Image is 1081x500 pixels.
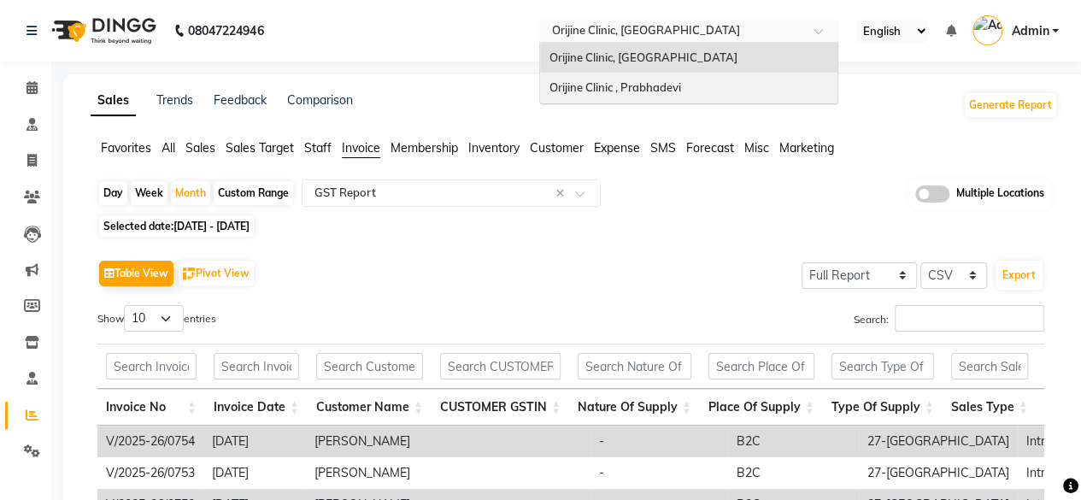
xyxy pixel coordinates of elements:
[895,305,1044,332] input: Search:
[44,7,161,55] img: logo
[391,140,458,156] span: Membership
[549,80,680,94] span: Orijine Clinic , Prabhadevi
[304,140,332,156] span: Staff
[97,457,203,489] td: V/2025-26/0753
[859,457,1018,489] td: 27-[GEOGRAPHIC_DATA]
[972,15,1002,45] img: Admin
[854,305,1044,332] label: Search:
[214,181,293,205] div: Custom Range
[1011,22,1049,40] span: Admin
[306,426,590,457] td: [PERSON_NAME]
[91,85,136,116] a: Sales
[951,353,1028,379] input: Search Sales Type
[549,50,737,64] span: Orijine Clinic, [GEOGRAPHIC_DATA]
[124,305,184,332] select: Showentries
[859,426,1018,457] td: 27-[GEOGRAPHIC_DATA]
[99,215,254,237] span: Selected date:
[188,7,263,55] b: 08047224946
[594,140,640,156] span: Expense
[956,185,1044,203] span: Multiple Locations
[179,261,254,286] button: Pivot View
[943,389,1037,426] th: Sales Type: activate to sort column ascending
[171,181,210,205] div: Month
[686,140,734,156] span: Forecast
[744,140,769,156] span: Misc
[539,42,838,104] ng-dropdown-panel: Options list
[590,426,728,457] td: -
[440,353,561,379] input: Search CUSTOMER GSTIN
[214,92,267,108] a: Feedback
[996,261,1043,290] button: Export
[97,389,205,426] th: Invoice No: activate to sort column ascending
[306,457,590,489] td: [PERSON_NAME]
[831,353,934,379] input: Search Type Of Supply
[308,389,432,426] th: Customer Name: activate to sort column ascending
[342,140,380,156] span: Invoice
[700,389,823,426] th: Place Of Supply: activate to sort column ascending
[101,140,151,156] span: Favorites
[779,140,834,156] span: Marketing
[432,389,569,426] th: CUSTOMER GSTIN: activate to sort column ascending
[569,389,700,426] th: Nature Of Supply: activate to sort column ascending
[823,389,943,426] th: Type Of Supply: activate to sort column ascending
[185,140,215,156] span: Sales
[156,92,193,108] a: Trends
[316,353,423,379] input: Search Customer Name
[650,140,676,156] span: SMS
[530,140,584,156] span: Customer
[287,92,353,108] a: Comparison
[162,140,175,156] span: All
[555,185,570,203] span: Clear all
[97,305,216,332] label: Show entries
[205,389,308,426] th: Invoice Date: activate to sort column ascending
[203,457,306,489] td: [DATE]
[590,457,728,489] td: -
[965,93,1056,117] button: Generate Report
[468,140,520,156] span: Inventory
[106,353,197,379] input: Search Invoice No
[728,457,859,489] td: B2C
[728,426,859,457] td: B2C
[131,181,167,205] div: Week
[97,426,203,457] td: V/2025-26/0754
[99,261,173,286] button: Table View
[226,140,294,156] span: Sales Target
[203,426,306,457] td: [DATE]
[173,220,250,232] span: [DATE] - [DATE]
[183,268,196,280] img: pivot.png
[214,353,299,379] input: Search Invoice Date
[708,353,814,379] input: Search Place Of Supply
[99,181,127,205] div: Day
[578,353,691,379] input: Search Nature Of Supply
